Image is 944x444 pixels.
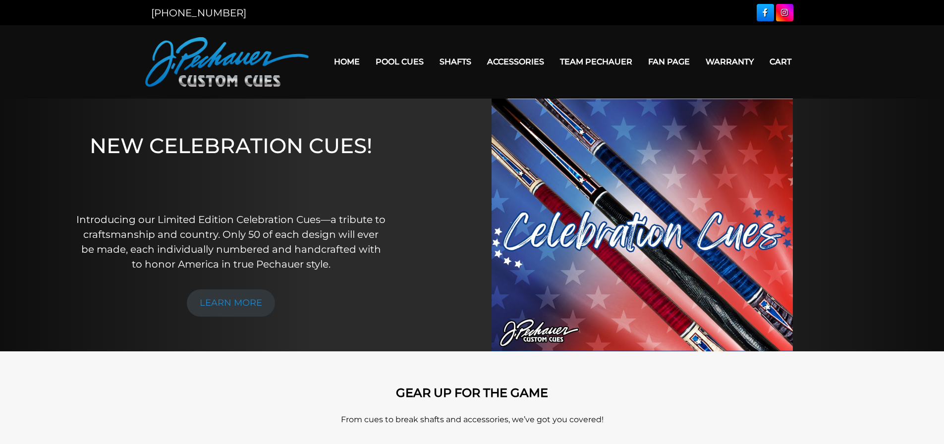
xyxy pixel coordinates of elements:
[76,212,387,272] p: Introducing our Limited Edition Celebration Cues—a tribute to craftsmanship and country. Only 50 ...
[145,37,309,87] img: Pechauer Custom Cues
[432,49,479,74] a: Shafts
[187,289,275,317] a: LEARN MORE
[326,49,368,74] a: Home
[368,49,432,74] a: Pool Cues
[76,133,387,198] h1: NEW CELEBRATION CUES!
[640,49,698,74] a: Fan Page
[190,414,755,426] p: From cues to break shafts and accessories, we’ve got you covered!
[479,49,552,74] a: Accessories
[762,49,799,74] a: Cart
[552,49,640,74] a: Team Pechauer
[151,7,246,19] a: [PHONE_NUMBER]
[396,386,548,400] strong: GEAR UP FOR THE GAME
[698,49,762,74] a: Warranty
